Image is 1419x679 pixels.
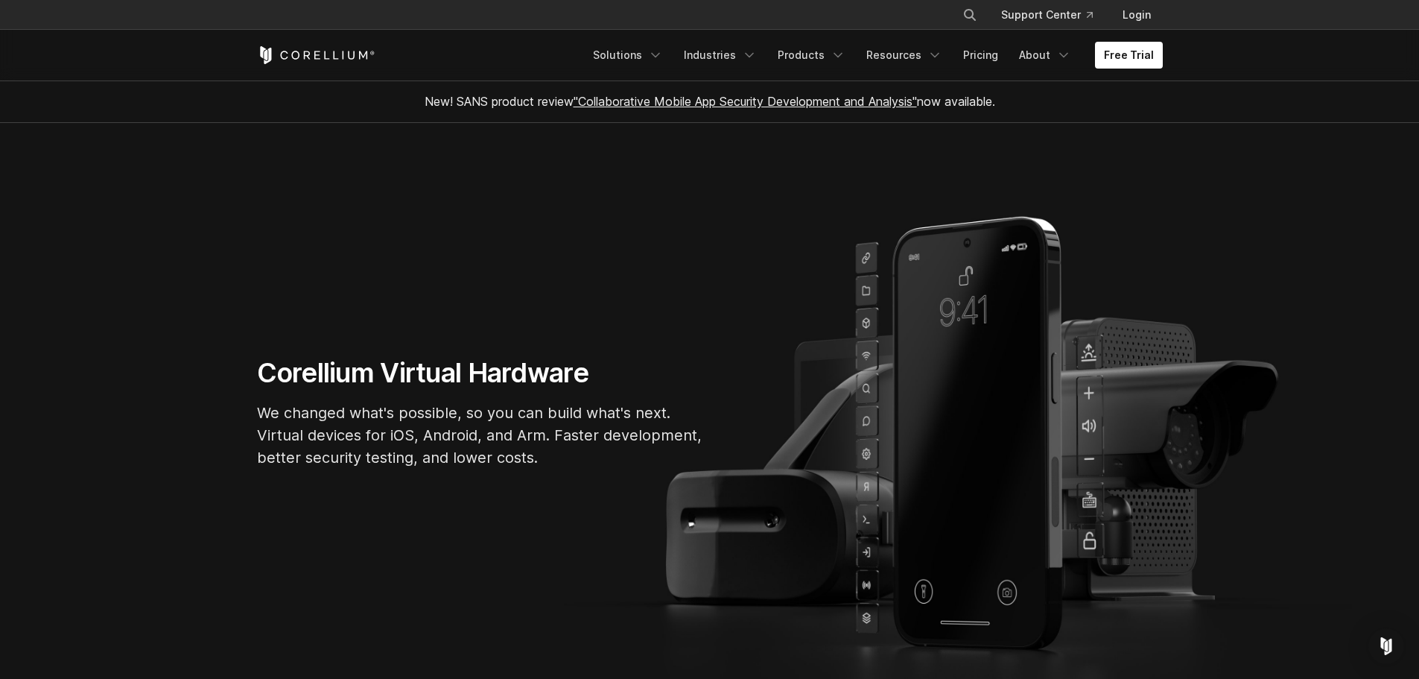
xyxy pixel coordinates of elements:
div: Navigation Menu [584,42,1163,69]
a: Free Trial [1095,42,1163,69]
div: Open Intercom Messenger [1368,628,1404,664]
a: Pricing [954,42,1007,69]
span: New! SANS product review now available. [425,94,995,109]
a: Industries [675,42,766,69]
button: Search [956,1,983,28]
h1: Corellium Virtual Hardware [257,356,704,390]
a: Login [1111,1,1163,28]
a: Solutions [584,42,672,69]
a: About [1010,42,1080,69]
a: Products [769,42,854,69]
a: "Collaborative Mobile App Security Development and Analysis" [574,94,917,109]
a: Resources [857,42,951,69]
a: Support Center [989,1,1105,28]
div: Navigation Menu [945,1,1163,28]
p: We changed what's possible, so you can build what's next. Virtual devices for iOS, Android, and A... [257,402,704,469]
a: Corellium Home [257,46,375,64]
